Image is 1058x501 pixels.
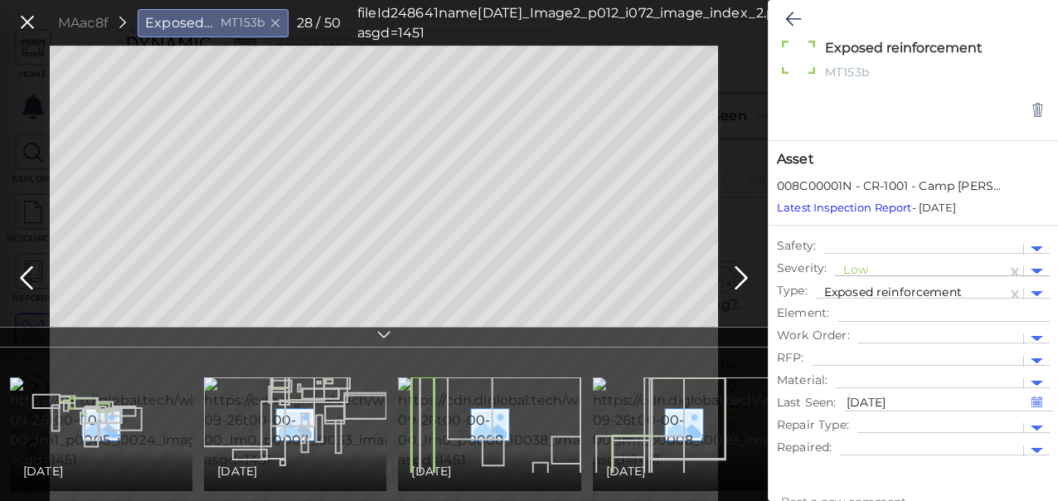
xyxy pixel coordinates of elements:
iframe: Chat [988,426,1046,489]
span: - [DATE] [777,201,956,214]
span: [DATE] [606,461,646,481]
span: [DATE] [23,461,63,481]
span: [DATE] [217,461,257,481]
img: https://cdn.diglobal.tech/width210/1451/2024-09-26t00-00-00_Im0_p0008_i0038_image_index_1.png?asg... [398,377,702,470]
div: fileId 248641 name [DATE]_Image2_p012_i072_image_index_2.png?asgd=1451 [357,3,802,43]
span: Element : [777,304,829,322]
span: Low [843,262,867,277]
span: Repaired : [777,439,832,456]
textarea: Exposed reinforcement [821,38,992,57]
img: https://cdn.diglobal.tech/width210/1451/2024-09-26t00-00-00_Im1_p0005_i0024_image_index_2.png?asg... [10,377,314,470]
span: 008C00001N - CR-1001 - Camp Ernst Rd Over GUNPOWDER CREEK [777,178,1009,195]
span: Safety : [777,237,816,255]
span: Repair Type : [777,416,849,434]
div: 28 / 50 [297,13,341,33]
img: https://cdn.diglobal.tech/width210/1451/2024-09-26t00-00-00_Im1_p0008_i0039_image_index_2.png?asg... [593,377,897,470]
span: MT153b [221,14,264,32]
span: Exposed reinforcement [824,285,962,299]
span: Exposed reinforcement [145,13,216,33]
span: Severity : [777,260,827,277]
span: Material : [777,372,827,389]
span: Asset [777,149,1050,169]
span: Type : [777,282,808,299]
span: [DATE] [411,461,451,481]
div: MT153b [821,64,992,85]
span: Work Order : [777,327,850,344]
span: RFP : [777,349,804,367]
a: Latest Inspection Report [777,201,912,214]
span: Last Seen : [777,394,837,411]
img: https://cdn.diglobal.tech/width210/1451/2024-09-26t00-00-00_Im0_p0007_i0033_image_index_1.png?asg... [204,377,508,470]
div: MAac8f [58,13,108,33]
